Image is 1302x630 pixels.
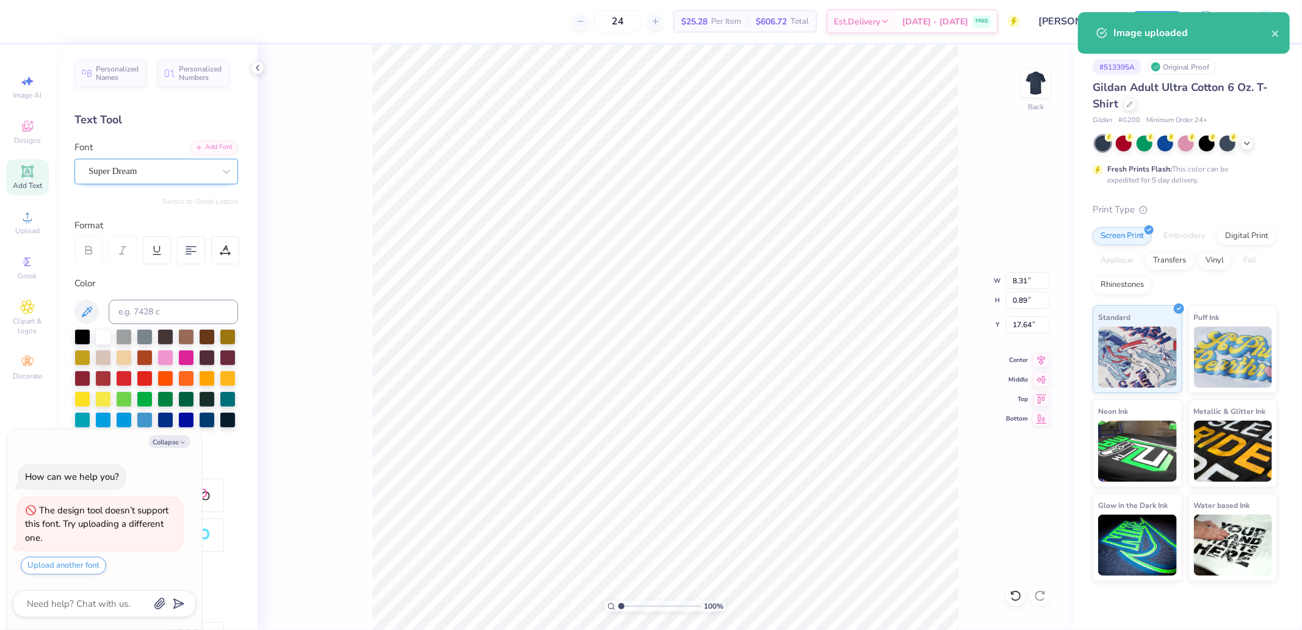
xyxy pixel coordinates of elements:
span: Water based Ink [1194,499,1250,512]
input: – – [594,10,642,32]
div: Print Type [1093,203,1278,217]
span: Metallic & Glitter Ink [1194,405,1266,418]
span: Decorate [13,371,42,381]
span: Gildan [1093,115,1112,126]
img: Water based Ink [1194,515,1273,576]
span: Add Text [13,181,42,190]
div: Embroidery [1156,227,1213,245]
button: Switch to Greek Letters [162,197,238,206]
span: Standard [1098,311,1130,324]
div: The design tool doesn’t support this font. Try uploading a different one. [25,504,168,544]
div: # 513395A [1093,59,1141,74]
span: [DATE] - [DATE] [902,15,968,28]
input: Untitled Design [1029,9,1119,34]
button: Upload another font [21,557,106,574]
span: # G200 [1118,115,1140,126]
span: Minimum Order: 24 + [1146,115,1207,126]
div: Applique [1093,252,1141,270]
span: Personalized Names [96,65,139,82]
img: Glow in the Dark Ink [1098,515,1177,576]
span: Middle [1006,375,1028,384]
div: Original Proof [1148,59,1216,74]
label: Font [74,140,93,154]
span: FREE [975,17,988,26]
span: Personalized Numbers [179,65,222,82]
div: Add Font [190,140,238,154]
img: Puff Ink [1194,327,1273,388]
span: Clipart & logos [6,316,49,336]
span: Designs [14,136,41,145]
span: Puff Ink [1194,311,1220,324]
div: Rhinestones [1093,276,1152,294]
div: Color [74,277,238,291]
span: Center [1006,356,1028,364]
strong: Fresh Prints Flash: [1107,164,1172,174]
span: Upload [15,226,40,236]
img: Metallic & Glitter Ink [1194,421,1273,482]
div: Back [1028,101,1044,112]
span: Greek [18,271,37,281]
span: Per Item [711,15,741,28]
div: Foil [1235,252,1264,270]
span: Gildan Adult Ultra Cotton 6 Oz. T-Shirt [1093,80,1268,111]
div: Screen Print [1093,227,1152,245]
div: Transfers [1145,252,1194,270]
span: Glow in the Dark Ink [1098,499,1168,512]
div: Vinyl [1198,252,1232,270]
span: $606.72 [756,15,787,28]
span: Image AI [13,90,42,100]
div: How can we help you? [25,471,119,483]
button: close [1271,26,1280,40]
div: This color can be expedited for 5 day delivery. [1107,164,1257,186]
div: Digital Print [1217,227,1276,245]
img: Neon Ink [1098,421,1177,482]
div: Image uploaded [1113,26,1271,40]
span: 100 % [704,601,723,612]
div: Text Tool [74,112,238,128]
span: $25.28 [681,15,707,28]
button: Collapse [149,435,190,448]
span: Top [1006,395,1028,404]
div: Format [74,219,239,233]
img: Back [1024,71,1048,95]
img: Standard [1098,327,1177,388]
span: Est. Delivery [834,15,880,28]
span: Bottom [1006,415,1028,423]
span: Total [790,15,809,28]
input: e.g. 7428 c [109,300,238,324]
span: Neon Ink [1098,405,1128,418]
